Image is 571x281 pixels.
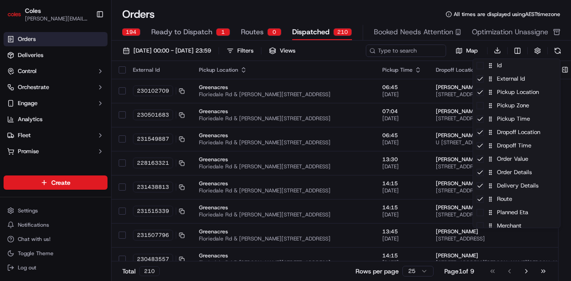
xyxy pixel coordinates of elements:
div: Start new chat [30,85,146,94]
div: Order Value [473,152,560,166]
div: Planned Eta [473,206,560,219]
div: Pickup Time [473,112,560,126]
div: Delivery Details [473,179,560,192]
div: Order Details [473,166,560,179]
a: 💻API Documentation [72,125,147,141]
div: Route [473,192,560,206]
button: Start new chat [152,87,162,98]
div: External Id [473,72,560,86]
span: Pylon [89,151,108,157]
img: 1736555255976-a54dd68f-1ca7-489b-9aae-adbdc363a1c4 [9,85,25,101]
div: Pickup Zone [473,99,560,112]
div: 💻 [75,130,83,137]
div: Dropoff Time [473,139,560,152]
a: 📗Knowledge Base [5,125,72,141]
p: Welcome 👋 [9,35,162,49]
div: Pickup Location [473,86,560,99]
div: Merchant [473,219,560,232]
span: API Documentation [84,129,143,138]
div: Dropoff Location [473,126,560,139]
div: We're available if you need us! [30,94,113,101]
div: 📗 [9,130,16,137]
div: Id [473,59,560,72]
a: Powered byPylon [63,150,108,157]
span: Knowledge Base [18,129,68,138]
img: Nash [9,8,27,26]
input: Got a question? Start typing here... [23,57,161,66]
